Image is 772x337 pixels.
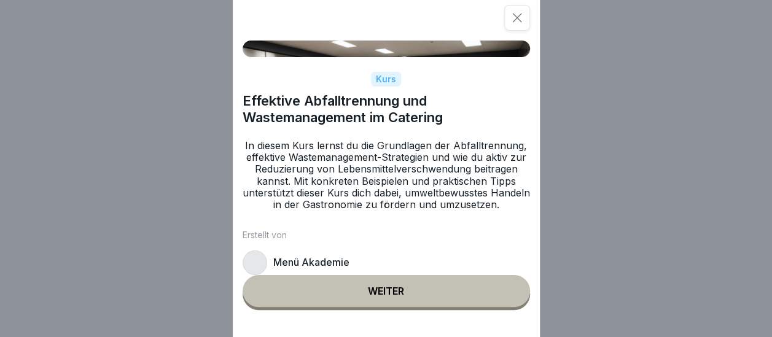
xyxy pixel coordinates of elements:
[243,275,530,307] button: Weiter
[273,257,349,268] p: Menü Akademie
[243,275,530,310] a: Weiter
[243,93,530,125] h1: Effektive Abfalltrennung und Wastemanagement im Catering
[243,230,530,241] p: Erstellt von
[368,285,404,296] div: Weiter
[243,140,530,211] p: In diesem Kurs lernst du die Grundlagen der Abfalltrennung, effektive Wastemanagement-Strategien ...
[371,72,401,87] div: Kurs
